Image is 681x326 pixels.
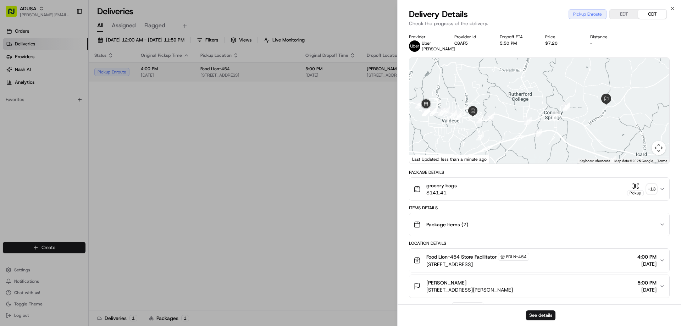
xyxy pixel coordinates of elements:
div: We're available if you need us! [24,75,90,81]
a: Powered byPylon [50,120,86,126]
a: Terms [657,159,667,163]
img: Google [411,154,434,164]
div: 9 [435,105,448,118]
div: $7.20 [545,40,579,46]
div: 43 [412,98,426,111]
div: Pickup [627,190,644,196]
div: 15 [560,100,573,113]
img: Nash [7,7,21,21]
p: Welcome 👋 [7,28,129,40]
div: Dropoff ETA [500,34,534,40]
div: Last Updated: less than a minute ago [409,155,490,164]
input: Clear [18,46,117,53]
button: Keyboard shortcuts [580,159,610,164]
button: C8AF5 [454,40,468,46]
a: 📗Knowledge Base [4,100,57,113]
span: Delivery Details [409,9,468,20]
span: Pylon [71,120,86,126]
button: See details [526,310,555,320]
span: 5:00 PM [637,279,657,286]
div: Price [545,34,579,40]
div: Items Details [409,205,670,211]
span: Map data ©2025 Google [614,159,653,163]
button: EDT [610,10,638,19]
img: profile_uber_ahold_partner.png [409,40,420,52]
div: Start new chat [24,68,116,75]
span: grocery bags [426,182,457,189]
button: CDT [638,10,666,19]
a: Open this area in Google Maps (opens a new window) [411,154,434,164]
div: 7 [438,105,452,118]
span: [STREET_ADDRESS] [426,261,529,268]
span: Package Items ( 7 ) [426,221,468,228]
button: Food Lion-454 Store FacilitatorFDLN-454[STREET_ADDRESS]4:00 PM[DATE] [409,249,669,272]
a: 💻API Documentation [57,100,117,113]
span: [DATE] [637,260,657,267]
div: 5:50 PM [500,40,534,46]
span: [PERSON_NAME] [426,279,466,286]
div: 💻 [60,104,66,109]
button: Map camera controls [652,141,666,155]
div: 28 [474,113,487,126]
div: + 13 [647,184,657,194]
div: Provider [409,34,443,40]
span: 4:00 PM [637,253,657,260]
span: [DATE] [637,286,657,293]
div: 26 [532,126,545,139]
button: Start new chat [121,70,129,78]
span: Uber [422,40,431,46]
button: Pickup+13 [627,182,657,196]
div: 29 [447,107,460,121]
div: Distance [590,34,624,40]
div: 📗 [7,104,13,109]
span: FDLN-454 [506,254,527,260]
div: 8 [450,108,464,122]
div: 18 [483,111,497,124]
button: Pickup [627,182,644,196]
div: 25 [606,153,619,166]
img: 1736555255976-a54dd68f-1ca7-489b-9aae-adbdc363a1c4 [7,68,20,81]
div: Provider Id [454,34,488,40]
div: 16 [549,109,562,122]
div: 17 [521,114,535,128]
div: Delivery Activity [409,304,448,309]
div: 20 [426,105,439,119]
button: Package Items (7) [409,213,669,236]
button: Add Event [452,302,483,311]
span: [STREET_ADDRESS][PERSON_NAME] [426,286,513,293]
div: - [590,40,624,46]
div: Location Details [409,241,670,246]
button: [PERSON_NAME][STREET_ADDRESS][PERSON_NAME]5:00 PM[DATE] [409,275,669,298]
p: Check the progress of the delivery. [409,20,670,27]
span: Knowledge Base [14,103,54,110]
span: Food Lion-454 Store Facilitator [426,253,497,260]
span: API Documentation [67,103,114,110]
span: $141.41 [426,189,457,196]
span: [PERSON_NAME] [422,46,455,52]
button: grocery bags$141.41Pickup+13 [409,178,669,200]
div: 27 [473,130,487,143]
div: Package Details [409,170,670,175]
